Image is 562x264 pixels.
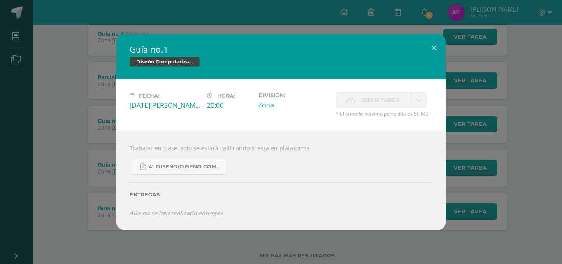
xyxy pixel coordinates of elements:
[116,131,446,230] div: Trabajar en clase, solo se estará calificando si esta en plataforma
[149,164,223,170] span: 4° Diseño(Diseño computarizado).pdf
[362,93,400,108] span: Subir tarea
[130,192,432,198] label: Entregas
[130,44,432,55] h2: Guía no.1
[139,93,159,99] span: Fecha:
[132,159,227,175] a: 4° Diseño(Diseño computarizado).pdf
[336,92,411,108] label: La fecha de entrega ha expirado
[411,92,427,108] a: La fecha de entrega ha expirado
[130,101,200,110] div: [DATE][PERSON_NAME]
[258,100,329,110] div: Zona
[207,101,252,110] div: 20:00
[130,57,200,67] span: Diseño Computarizado
[422,34,446,62] button: Close (Esc)
[258,92,329,98] label: División:
[336,110,432,117] span: * El tamaño máximo permitido es 50 MB
[217,93,235,99] span: Hora:
[130,209,223,217] i: Aún no se han realizado entregas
